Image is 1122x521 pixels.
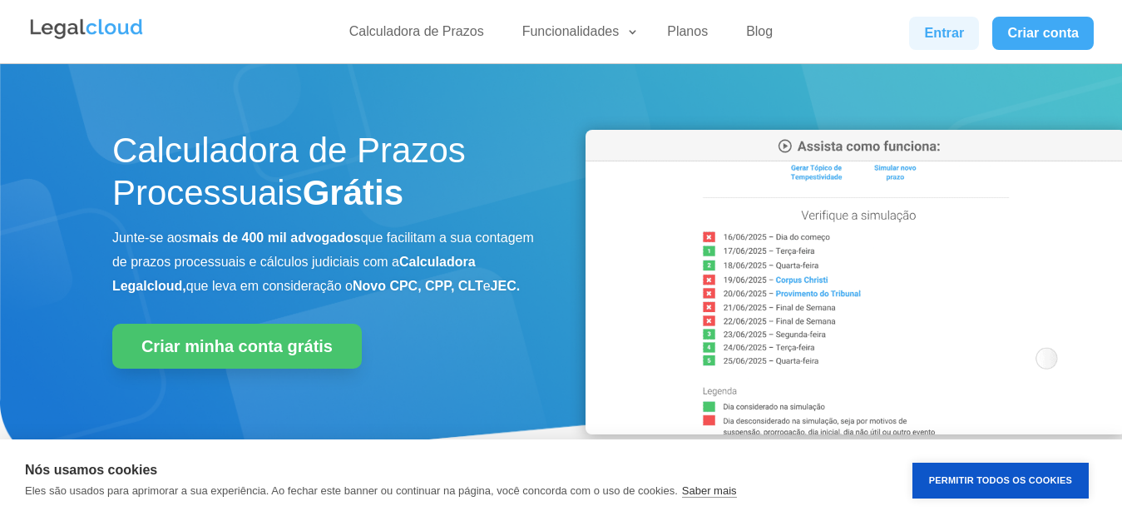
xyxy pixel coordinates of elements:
[657,23,718,47] a: Planos
[303,173,403,212] strong: Grátis
[28,30,145,44] a: Logo da Legalcloud
[112,255,476,293] b: Calculadora Legalcloud,
[25,463,157,477] strong: Nós usamos cookies
[28,17,145,42] img: Legalcloud Logo
[736,23,783,47] a: Blog
[339,23,494,47] a: Calculadora de Prazos
[682,484,737,498] a: Saber mais
[491,279,521,293] b: JEC.
[992,17,1094,50] a: Criar conta
[512,23,640,47] a: Funcionalidades
[112,324,362,369] a: Criar minha conta grátis
[912,463,1089,499] button: Permitir Todos os Cookies
[909,17,979,50] a: Entrar
[189,231,361,245] b: mais de 400 mil advogados
[112,226,536,298] p: Junte-se aos que facilitam a sua contagem de prazos processuais e cálculos judiciais com a que le...
[353,279,483,293] b: Novo CPC, CPP, CLT
[25,484,678,497] p: Eles são usados para aprimorar a sua experiência. Ao fechar este banner ou continuar na página, v...
[112,130,536,222] h1: Calculadora de Prazos Processuais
